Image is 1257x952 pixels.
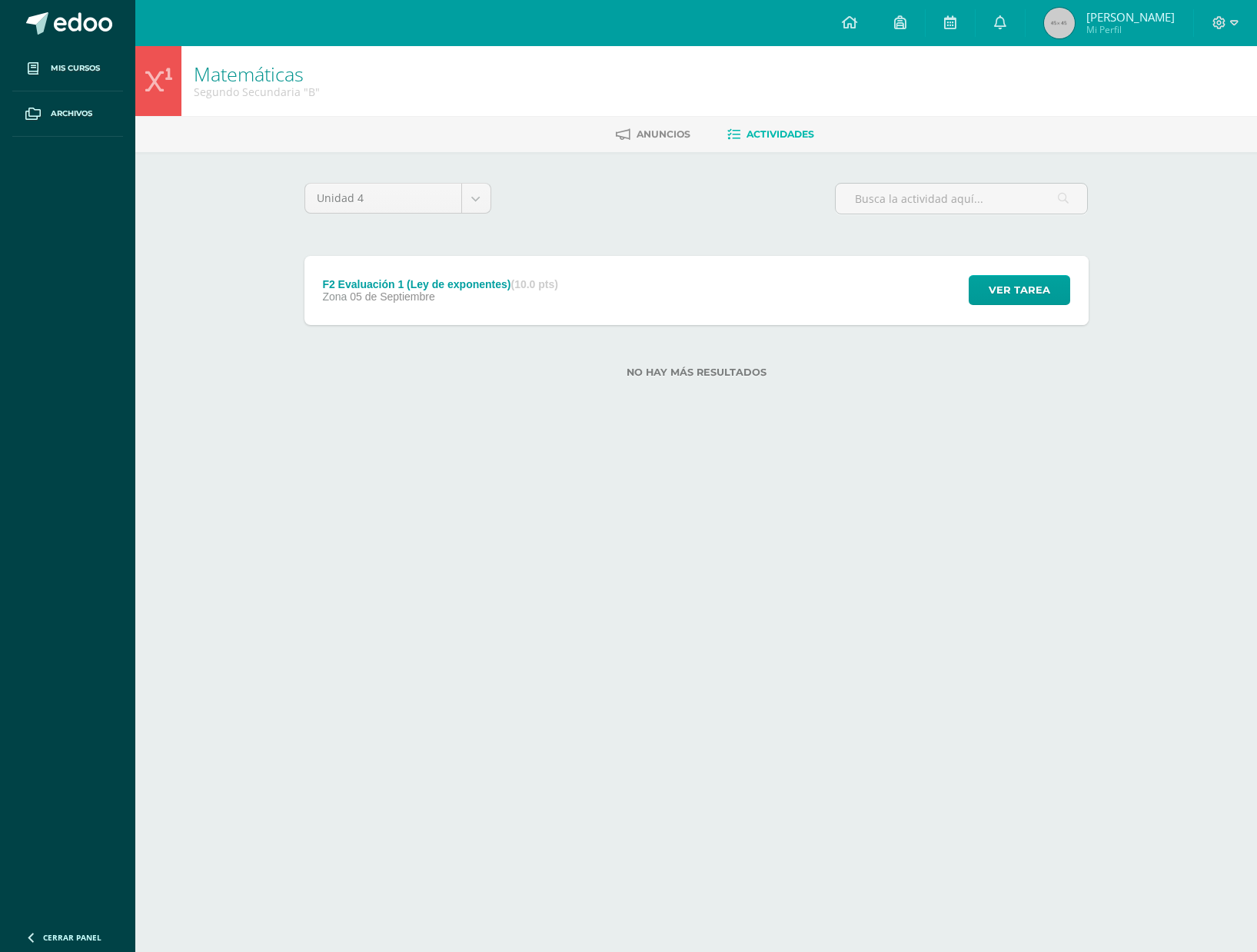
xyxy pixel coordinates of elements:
label: No hay más resultados [304,367,1089,378]
span: Anuncios [637,128,690,140]
h1: Matemáticas [194,63,320,85]
button: Ver tarea [969,275,1070,305]
span: Zona [322,290,347,303]
a: Archivos [12,91,123,137]
span: Unidad 4 [317,184,450,213]
span: [PERSON_NAME] [1086,9,1175,25]
span: Mis cursos [51,62,100,75]
input: Busca la actividad aquí... [836,184,1087,214]
a: Actividades [727,122,814,147]
a: Anuncios [616,122,690,147]
span: Mi Perfil [1086,23,1175,36]
span: Ver tarea [989,276,1050,304]
a: Unidad 4 [305,184,490,213]
span: 05 de Septiembre [350,290,435,303]
img: 45x45 [1044,8,1075,38]
a: Matemáticas [194,61,304,87]
span: Archivos [51,108,92,120]
span: Actividades [747,128,814,140]
span: Cerrar panel [43,932,101,943]
div: Segundo Secundaria 'B' [194,85,320,99]
strong: (10.0 pts) [510,278,557,290]
a: Mis cursos [12,46,123,91]
div: F2 Evaluación 1 (Ley de exponentes) [322,278,558,290]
